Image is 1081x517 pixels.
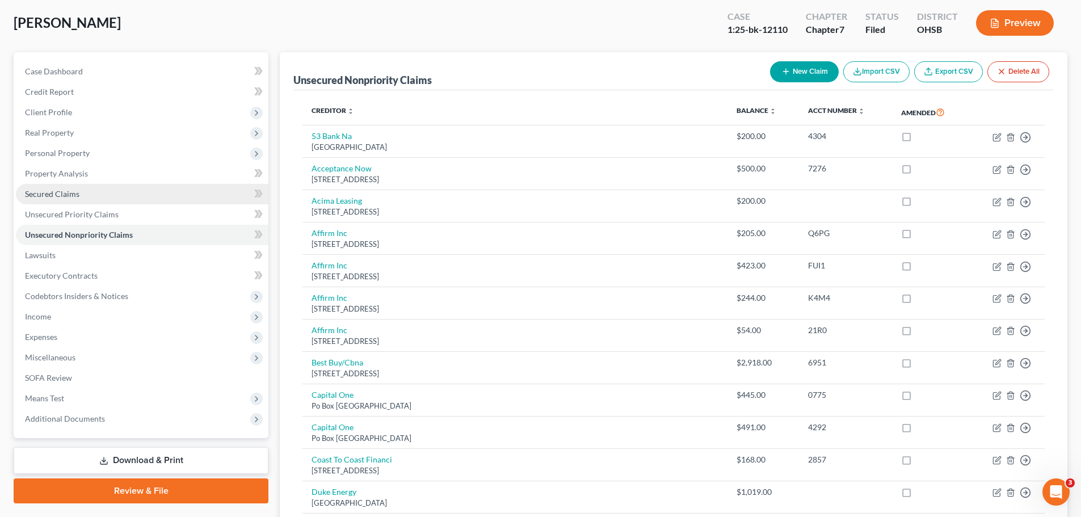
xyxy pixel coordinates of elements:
button: New Claim [770,61,839,82]
a: Best Buy/Cbna [312,358,363,367]
div: 4292 [808,422,883,433]
span: [PERSON_NAME] [14,14,121,31]
a: Acceptance Now [312,163,372,173]
div: Case [727,10,788,23]
div: $423.00 [737,260,790,271]
div: [STREET_ADDRESS] [312,336,718,347]
a: Property Analysis [16,163,268,184]
a: Affirm Inc [312,293,347,302]
div: [STREET_ADDRESS] [312,465,718,476]
div: 6951 [808,357,883,368]
span: Case Dashboard [25,66,83,76]
div: 7276 [808,163,883,174]
iframe: Intercom live chat [1042,478,1070,506]
div: [STREET_ADDRESS] [312,304,718,314]
div: Po Box [GEOGRAPHIC_DATA] [312,433,718,444]
button: Import CSV [843,61,910,82]
div: $445.00 [737,389,790,401]
div: District [917,10,958,23]
span: Income [25,312,51,321]
div: Chapter [806,23,847,36]
div: 1:25-bk-12110 [727,23,788,36]
i: unfold_more [769,108,776,115]
div: $200.00 [737,131,790,142]
i: unfold_more [347,108,354,115]
span: Personal Property [25,148,90,158]
div: $205.00 [737,228,790,239]
span: Executory Contracts [25,271,98,280]
a: Lawsuits [16,245,268,266]
span: Client Profile [25,107,72,117]
div: Filed [865,23,899,36]
a: Export CSV [914,61,983,82]
span: SOFA Review [25,373,72,383]
div: 4304 [808,131,883,142]
a: Secured Claims [16,184,268,204]
span: 3 [1066,478,1075,487]
div: [STREET_ADDRESS] [312,207,718,217]
span: 7 [839,24,844,35]
div: 0775 [808,389,883,401]
a: Capital One [312,422,354,432]
span: Unsecured Nonpriority Claims [25,230,133,239]
a: Unsecured Priority Claims [16,204,268,225]
div: [STREET_ADDRESS] [312,239,718,250]
div: $168.00 [737,454,790,465]
a: Acct Number unfold_more [808,106,865,115]
span: Credit Report [25,87,74,96]
a: Credit Report [16,82,268,102]
div: $491.00 [737,422,790,433]
a: Executory Contracts [16,266,268,286]
th: Amended [892,99,969,125]
span: Codebtors Insiders & Notices [25,291,128,301]
a: Coast To Coast Financi [312,455,392,464]
a: 53 Bank Na [312,131,352,141]
div: Po Box [GEOGRAPHIC_DATA] [312,401,718,411]
a: Affirm Inc [312,260,347,270]
div: [STREET_ADDRESS] [312,271,718,282]
div: $54.00 [737,325,790,336]
span: Additional Documents [25,414,105,423]
div: $2,918.00 [737,357,790,368]
div: $200.00 [737,195,790,207]
div: OHSB [917,23,958,36]
a: Case Dashboard [16,61,268,82]
div: [GEOGRAPHIC_DATA] [312,142,718,153]
a: Capital One [312,390,354,400]
div: Chapter [806,10,847,23]
span: Property Analysis [25,169,88,178]
div: [GEOGRAPHIC_DATA] [312,498,718,508]
div: K4M4 [808,292,883,304]
a: Balance unfold_more [737,106,776,115]
div: $500.00 [737,163,790,174]
span: Real Property [25,128,74,137]
div: [STREET_ADDRESS] [312,174,718,185]
span: Miscellaneous [25,352,75,362]
div: [STREET_ADDRESS] [312,368,718,379]
span: Means Test [25,393,64,403]
div: Status [865,10,899,23]
a: Affirm Inc [312,325,347,335]
div: Unsecured Nonpriority Claims [293,73,432,87]
div: $1,019.00 [737,486,790,498]
i: unfold_more [858,108,865,115]
a: Review & File [14,478,268,503]
span: Expenses [25,332,57,342]
div: $244.00 [737,292,790,304]
span: Secured Claims [25,189,79,199]
a: Download & Print [14,447,268,474]
div: 21R0 [808,325,883,336]
a: Affirm Inc [312,228,347,238]
button: Delete All [987,61,1049,82]
a: Creditor unfold_more [312,106,354,115]
div: Q6PG [808,228,883,239]
div: FUI1 [808,260,883,271]
button: Preview [976,10,1054,36]
a: SOFA Review [16,368,268,388]
a: Unsecured Nonpriority Claims [16,225,268,245]
a: Acima Leasing [312,196,362,205]
span: Unsecured Priority Claims [25,209,119,219]
div: 2857 [808,454,883,465]
span: Lawsuits [25,250,56,260]
a: Duke Energy [312,487,356,497]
